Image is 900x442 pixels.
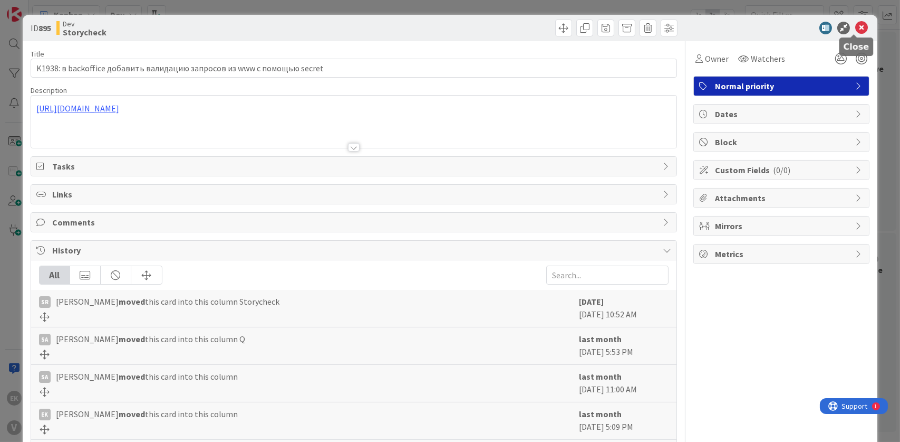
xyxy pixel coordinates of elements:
[715,108,850,120] span: Dates
[579,333,669,359] div: [DATE] 5:53 PM
[715,80,850,92] span: Normal priority
[546,266,669,285] input: Search...
[38,23,51,33] b: 895
[31,49,44,59] label: Title
[773,165,790,175] span: ( 0/0 )
[39,296,51,308] div: SR
[715,164,850,176] span: Custom Fields
[715,248,850,260] span: Metrics
[844,42,869,52] h5: Close
[119,334,145,344] b: moved
[579,296,604,307] b: [DATE]
[715,192,850,204] span: Attachments
[36,103,119,114] a: [URL][DOMAIN_NAME]
[579,408,669,434] div: [DATE] 5:09 PM
[119,371,145,382] b: moved
[52,216,658,229] span: Comments
[579,334,622,344] b: last month
[40,266,70,284] div: All
[56,408,238,420] span: [PERSON_NAME] this card into this column
[22,2,48,14] span: Support
[52,160,658,173] span: Tasks
[31,86,67,95] span: Description
[56,295,279,308] span: [PERSON_NAME] this card into this column Storycheck
[705,52,729,65] span: Owner
[31,59,678,78] input: type card name here...
[56,370,238,383] span: [PERSON_NAME] this card into this column
[56,333,245,345] span: [PERSON_NAME] this card into this column Q
[715,220,850,232] span: Mirrors
[119,409,145,419] b: moved
[39,371,51,383] div: SA
[751,52,785,65] span: Watchers
[39,334,51,345] div: SA
[52,244,658,257] span: History
[63,28,107,36] b: Storycheck
[63,20,107,28] span: Dev
[579,409,622,419] b: last month
[39,409,51,420] div: EK
[31,22,51,34] span: ID
[579,371,622,382] b: last month
[52,188,658,201] span: Links
[715,136,850,148] span: Block
[579,370,669,397] div: [DATE] 11:00 AM
[55,4,57,13] div: 1
[119,296,145,307] b: moved
[579,295,669,322] div: [DATE] 10:52 AM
